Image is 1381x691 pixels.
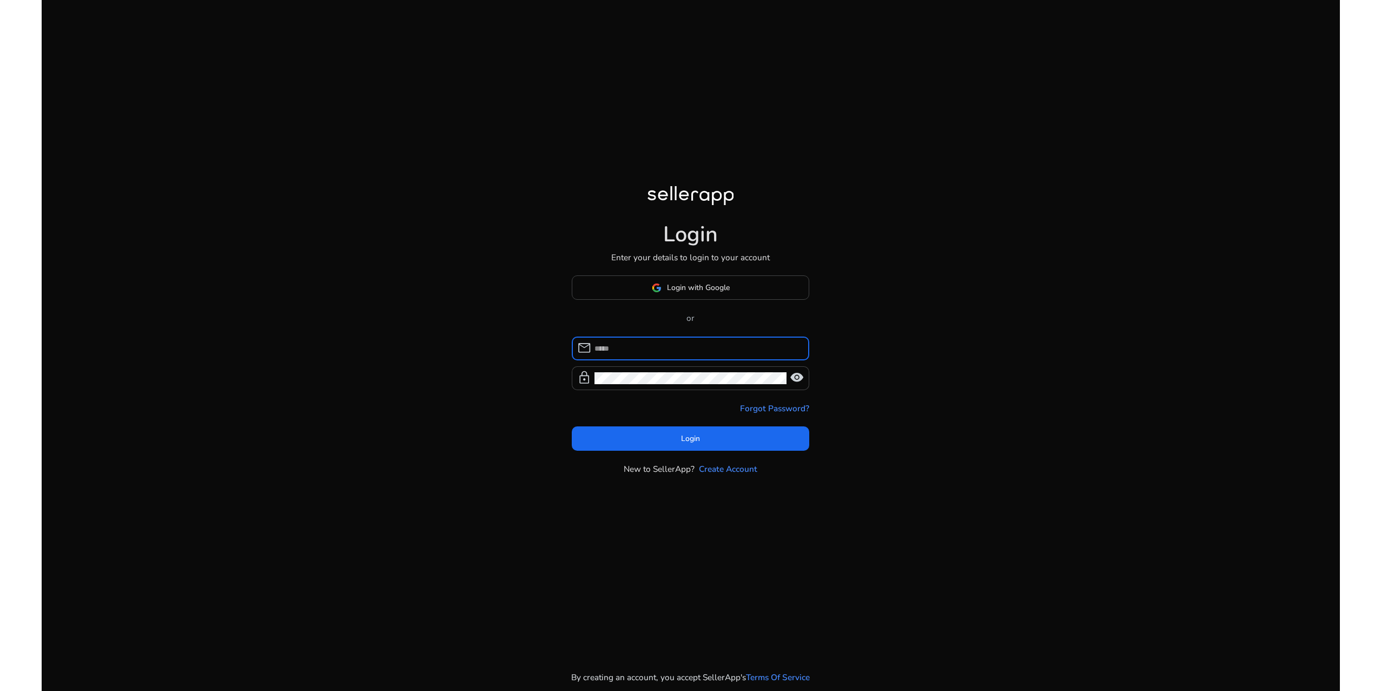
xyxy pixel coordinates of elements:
span: Login [681,433,700,444]
p: Enter your details to login to your account [611,251,770,264]
p: New to SellerApp? [624,463,695,475]
span: Login with Google [667,282,730,293]
a: Forgot Password? [740,402,809,414]
a: Terms Of Service [746,671,810,683]
h1: Login [663,222,718,248]
span: lock [577,371,591,385]
p: or [572,312,810,324]
img: google-logo.svg [652,283,662,293]
button: Login with Google [572,275,810,300]
span: mail [577,341,591,355]
a: Create Account [699,463,757,475]
span: visibility [790,371,804,385]
button: Login [572,426,810,451]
